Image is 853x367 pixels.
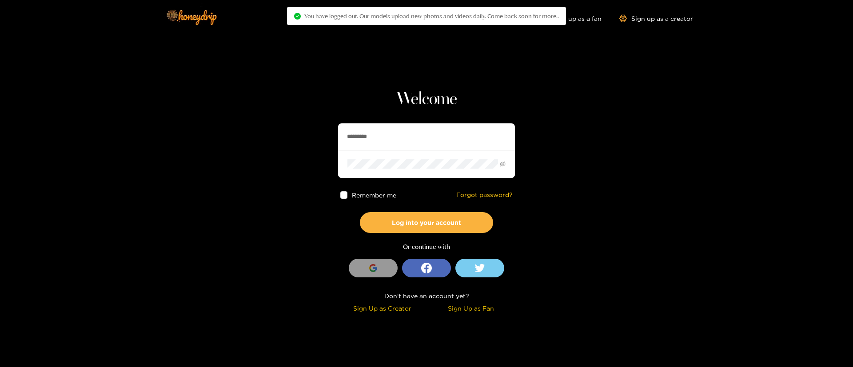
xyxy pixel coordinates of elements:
a: Sign up as a fan [541,15,602,22]
div: Or continue with [338,242,515,252]
a: Forgot password? [456,191,513,199]
div: Don't have an account yet? [338,291,515,301]
span: Remember me [352,192,397,198]
div: Sign Up as Creator [340,303,424,313]
div: Sign Up as Fan [429,303,513,313]
span: check-circle [294,13,301,20]
span: eye-invisible [500,161,506,167]
h1: Welcome [338,89,515,110]
a: Sign up as a creator [619,15,693,22]
span: You have logged out. Our models upload new photos and videos daily. Come back soon for more.. [304,12,559,20]
button: Log into your account [360,212,493,233]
